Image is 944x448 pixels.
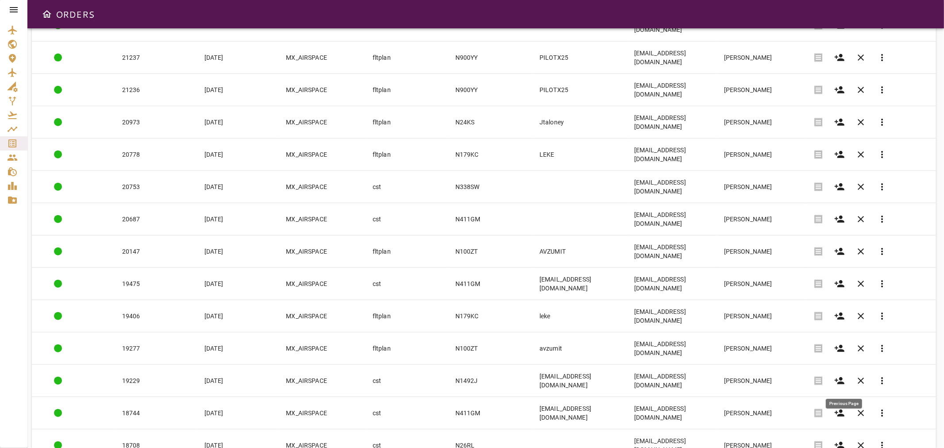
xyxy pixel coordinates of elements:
td: MX_AIRSPACE [279,41,365,73]
span: more_vert [877,375,887,386]
button: Reports [871,176,893,197]
td: [EMAIL_ADDRESS][DOMAIN_NAME] [627,73,717,106]
td: Jtaloney [532,106,627,138]
button: Reports [871,273,893,294]
button: Create customer [829,209,850,230]
td: fltplan [366,73,448,106]
td: 18744 [115,397,197,429]
button: Reports [871,241,893,262]
td: N411GM [448,268,532,300]
span: Invoice order [808,79,829,100]
td: [EMAIL_ADDRESS][DOMAIN_NAME] [627,106,717,138]
button: Reports [871,209,893,230]
button: Cancel order [850,370,871,391]
td: MX_AIRSPACE [279,397,365,429]
td: 20687 [115,203,197,236]
td: [DATE] [197,138,279,170]
td: 21236 [115,73,197,106]
td: 19229 [115,365,197,397]
button: Cancel order [850,273,871,294]
span: more_vert [877,85,887,95]
button: Create customer [829,241,850,262]
div: COMPLETED [54,409,62,417]
span: clear [855,182,866,192]
td: AVZUMIT [532,236,627,268]
td: MX_AIRSPACE [279,203,365,236]
td: [EMAIL_ADDRESS][DOMAIN_NAME] [532,268,627,300]
button: Reports [871,47,893,68]
td: [EMAIL_ADDRESS][DOMAIN_NAME] [532,365,627,397]
td: [PERSON_NAME] [717,170,805,203]
button: Reports [871,370,893,391]
div: COMPLETED [54,54,62,62]
span: clear [855,311,866,321]
td: N100ZT [448,236,532,268]
button: Create customer [829,338,850,359]
td: N900YY [448,41,532,73]
td: fltplan [366,300,448,332]
span: Invoice order [808,112,829,133]
td: [EMAIL_ADDRESS][DOMAIN_NAME] [627,365,717,397]
span: Invoice order [808,338,829,359]
td: [PERSON_NAME] [717,203,805,236]
button: Reports [871,402,893,424]
td: N411GM [448,203,532,236]
td: fltplan [366,236,448,268]
td: fltplan [366,138,448,170]
td: 20973 [115,106,197,138]
span: clear [855,85,866,95]
button: Reports [871,305,893,327]
div: COMPLETED [54,377,62,385]
td: 19406 [115,300,197,332]
td: 20778 [115,138,197,170]
td: [EMAIL_ADDRESS][DOMAIN_NAME] [627,170,717,203]
span: more_vert [877,117,887,127]
td: [EMAIL_ADDRESS][DOMAIN_NAME] [627,138,717,170]
button: Create customer [829,144,850,165]
td: LEKE [532,138,627,170]
button: Create customer [829,112,850,133]
button: Create customer [829,273,850,294]
td: N100ZT [448,332,532,365]
span: clear [855,278,866,289]
td: MX_AIRSPACE [279,268,365,300]
td: [PERSON_NAME] [717,268,805,300]
button: Create customer [829,79,850,100]
td: MX_AIRSPACE [279,365,365,397]
button: Cancel order [850,144,871,165]
div: COMPLETED [54,86,62,94]
span: clear [855,214,866,224]
td: PILOTX25 [532,73,627,106]
button: Create customer [829,370,850,391]
span: Invoice order [808,47,829,68]
button: Cancel order [850,47,871,68]
td: N179KC [448,300,532,332]
button: Create customer [829,305,850,327]
button: Create customer [829,402,850,424]
td: [DATE] [197,203,279,236]
span: more_vert [877,246,887,257]
span: Invoice order [808,402,829,424]
td: [EMAIL_ADDRESS][DOMAIN_NAME] [627,236,717,268]
button: Reports [871,338,893,359]
td: leke [532,300,627,332]
button: Cancel order [850,112,871,133]
td: MX_AIRSPACE [279,300,365,332]
span: Invoice order [808,370,829,391]
td: [PERSON_NAME] [717,365,805,397]
td: [EMAIL_ADDRESS][DOMAIN_NAME] [627,268,717,300]
td: [PERSON_NAME] [717,332,805,365]
td: [PERSON_NAME] [717,106,805,138]
button: Create customer [829,47,850,68]
td: 20147 [115,236,197,268]
span: Invoice order [808,144,829,165]
button: Cancel order [850,241,871,262]
td: [PERSON_NAME] [717,236,805,268]
span: more_vert [877,182,887,192]
td: [DATE] [197,365,279,397]
h6: ORDERS [56,7,94,21]
td: PILOTX25 [532,41,627,73]
span: Invoice order [808,209,829,230]
button: Reports [871,79,893,100]
span: clear [855,149,866,160]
